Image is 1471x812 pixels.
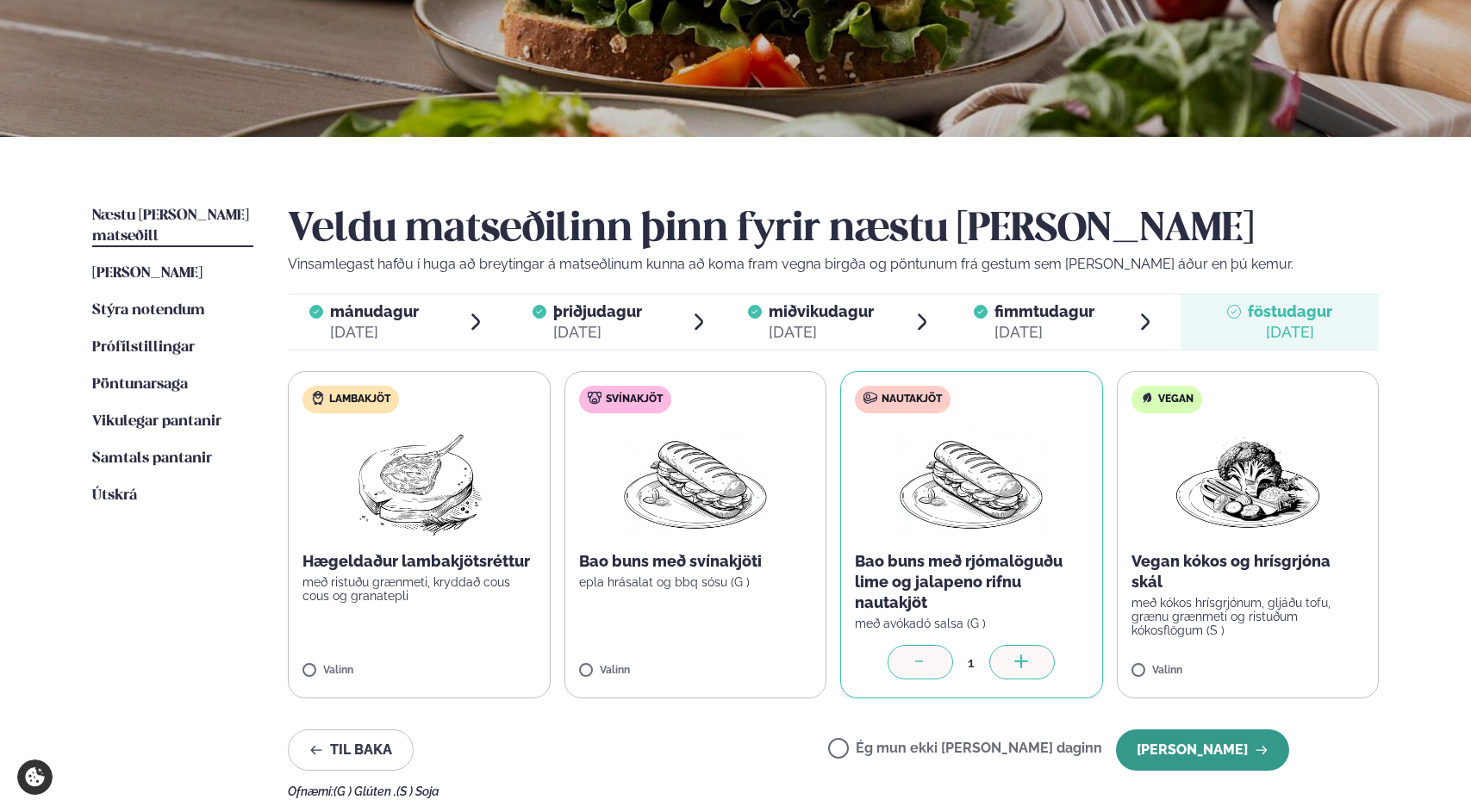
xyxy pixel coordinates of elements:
a: Pöntunarsaga [92,375,188,395]
span: miðvikudagur [769,302,874,320]
div: Ofnæmi: [288,784,1379,798]
span: þriðjudagur [553,302,642,320]
span: Lambakjöt [329,393,390,406]
span: Vegan [1158,393,1194,406]
span: (G ) Glúten , [333,784,396,798]
span: Pöntunarsaga [92,377,188,392]
span: Nautakjöt [882,393,942,406]
div: [DATE] [1248,322,1332,343]
img: Panini.png [620,427,771,537]
button: Til baka [288,729,414,771]
div: [DATE] [769,322,874,343]
span: Útskrá [92,488,137,503]
img: Lamb-Meat.png [343,427,496,537]
p: með kókos hrísgrjónum, gljáðu tofu, grænu grænmeti og ristuðum kókosflögum (S ) [1131,596,1365,637]
p: með avókadó salsa (G ) [855,617,1088,630]
span: Svínakjöt [606,393,663,406]
p: Bao buns með svínakjöti [579,551,813,572]
span: Vikulegar pantanir [92,414,221,429]
a: Útskrá [92,486,137,506]
p: Vegan kókos og hrísgrjóna skál [1131,551,1365,592]
span: Stýra notendum [92,303,205,318]
a: [PERSON_NAME] [92,263,203,284]
p: Bao buns með rjómalöguðu lime og jalapeno rifnu nautakjöt [855,551,1088,613]
a: Næstu [PERSON_NAME] matseðill [92,206,253,247]
span: Næstu [PERSON_NAME] matseðill [92,208,249,244]
p: Vinsamlegast hafðu í huga að breytingar á matseðlinum kunna að koma fram vegna birgða og pöntunum... [288,254,1379,275]
p: með ristuðu grænmeti, kryddað cous cous og granatepli [302,575,536,603]
span: Prófílstillingar [92,340,195,355]
div: [DATE] [330,322,419,343]
p: epla hrásalat og bbq sósu (G ) [579,575,813,589]
img: pork.svg [588,391,601,405]
img: Vegan.svg [1140,391,1154,405]
a: Stýra notendum [92,301,205,321]
p: Hægeldaður lambakjötsréttur [302,551,536,572]
div: [DATE] [553,322,642,343]
span: föstudagur [1248,302,1332,320]
a: Vikulegar pantanir [92,412,221,432]
button: [PERSON_NAME] [1116,729,1289,771]
img: Vegan.png [1172,427,1324,537]
span: (S ) Soja [396,784,439,798]
div: [DATE] [994,322,1094,343]
a: Prófílstillingar [92,338,195,358]
span: Samtals pantanir [92,451,212,466]
img: Lamb.svg [311,391,325,405]
img: beef.svg [863,391,877,405]
a: Cookie settings [17,759,53,795]
h2: Veldu matseðilinn þinn fyrir næstu [PERSON_NAME] [288,206,1379,254]
span: fimmtudagur [994,302,1094,320]
div: 1 [953,653,989,673]
a: Samtals pantanir [92,449,212,469]
span: [PERSON_NAME] [92,266,203,281]
span: mánudagur [330,302,419,320]
img: Panini.png [895,427,1047,537]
